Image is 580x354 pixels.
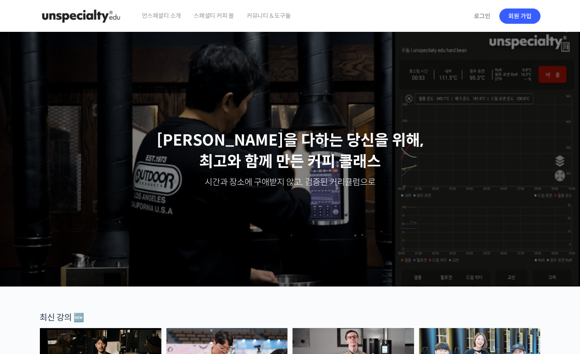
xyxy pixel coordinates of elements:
[39,312,541,323] div: 최신 강의 🆕
[8,130,572,173] p: [PERSON_NAME]을 다하는 당신을 위해, 최고와 함께 만든 커피 클래스
[469,6,496,26] a: 로그인
[8,177,572,188] p: 시간과 장소에 구애받지 않고, 검증된 커리큘럼으로
[499,8,541,24] a: 회원 가입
